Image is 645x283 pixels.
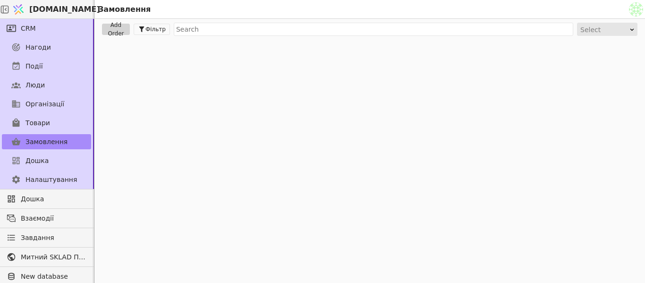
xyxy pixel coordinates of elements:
[21,252,86,262] span: Митний SKLAD Плитка, сантехніка, меблі до ванни
[629,2,643,17] img: 265d6d96d7e23aa92801cf2464590ab8
[174,23,573,36] input: Search
[25,61,43,71] span: Події
[9,0,94,18] a: [DOMAIN_NAME]
[2,134,91,149] a: Замовлення
[21,214,86,223] span: Взаємодії
[25,43,51,52] span: Нагоди
[21,233,54,243] span: Завдання
[25,80,45,90] span: Люди
[21,194,86,204] span: Дошка
[2,59,91,74] a: Події
[21,24,36,34] span: CRM
[2,77,91,93] a: Люди
[2,21,91,36] a: CRM
[102,24,130,35] button: Add Order
[2,96,91,111] a: Організації
[25,118,50,128] span: Товари
[94,4,151,15] h2: Замовлення
[2,40,91,55] a: Нагоди
[2,172,91,187] a: Налаштування
[134,24,170,35] button: Фільтр
[580,23,628,36] div: Select
[2,115,91,130] a: Товари
[21,272,86,282] span: New database
[2,249,91,265] a: Митний SKLAD Плитка, сантехніка, меблі до ванни
[145,25,166,34] span: Фільтр
[11,0,25,18] img: Logo
[25,156,49,166] span: Дошка
[2,211,91,226] a: Взаємодії
[2,153,91,168] a: Дошка
[25,137,68,147] span: Замовлення
[2,191,91,206] a: Дошка
[2,230,91,245] a: Завдання
[29,4,100,15] span: [DOMAIN_NAME]
[25,99,64,109] span: Організації
[25,175,77,185] span: Налаштування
